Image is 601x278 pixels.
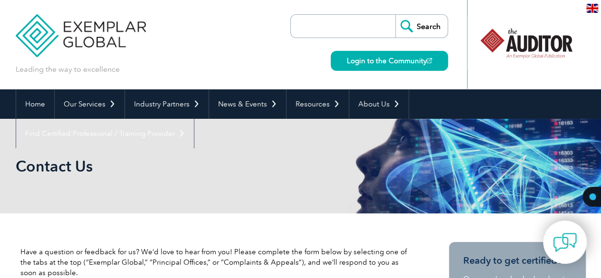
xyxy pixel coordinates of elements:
[125,89,209,119] a: Industry Partners
[586,4,598,13] img: en
[16,157,381,175] h1: Contact Us
[16,64,120,75] p: Leading the way to excellence
[395,15,448,38] input: Search
[20,247,410,278] p: Have a question or feedback for us? We’d love to hear from you! Please complete the form below by...
[331,51,448,71] a: Login to the Community
[553,230,577,254] img: contact-chat.png
[209,89,286,119] a: News & Events
[16,89,54,119] a: Home
[286,89,349,119] a: Resources
[349,89,409,119] a: About Us
[55,89,124,119] a: Our Services
[427,58,432,63] img: open_square.png
[16,119,194,148] a: Find Certified Professional / Training Provider
[463,255,572,267] h3: Ready to get certified?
